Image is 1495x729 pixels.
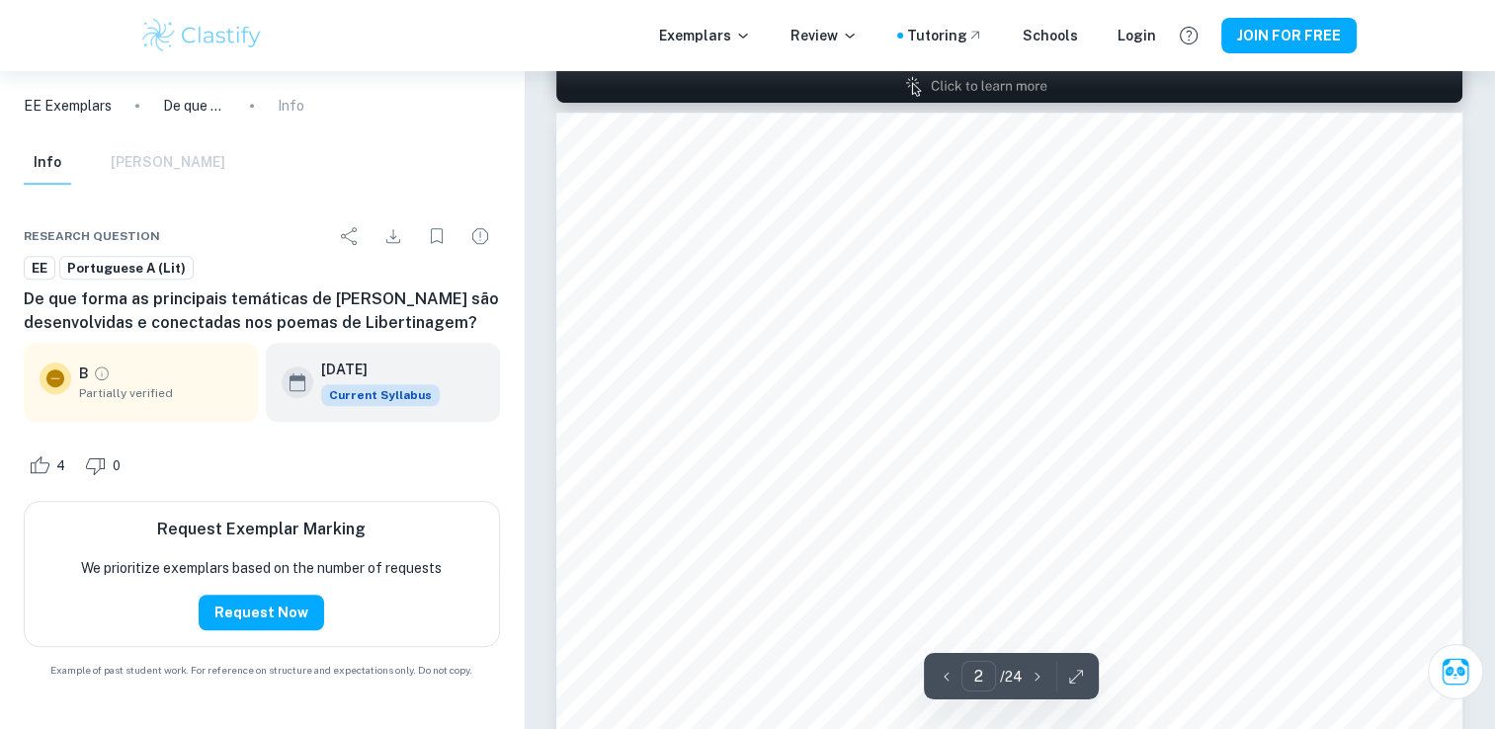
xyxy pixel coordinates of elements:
[102,456,131,476] span: 0
[24,227,160,245] span: Research question
[199,595,324,630] button: Request Now
[460,216,500,256] div: Report issue
[24,287,500,335] h6: De que forma as principais temáticas de [PERSON_NAME] são desenvolvidas e conectadas nos poemas d...
[1428,644,1483,699] button: Ask Clai
[24,449,76,481] div: Like
[1118,25,1156,46] a: Login
[330,216,370,256] div: Share
[24,95,112,117] a: EE Exemplars
[25,259,54,279] span: EE
[24,256,55,281] a: EE
[24,663,500,678] span: Example of past student work. For reference on structure and expectations only. Do not copy.
[321,384,440,406] div: This exemplar is based on the current syllabus. Feel free to refer to it for inspiration/ideas wh...
[93,364,111,382] a: Grade partially verified
[139,16,265,55] img: Clastify logo
[790,25,858,46] p: Review
[163,95,226,117] p: De que forma as principais temáticas de [PERSON_NAME] são desenvolvidas e conectadas nos poemas d...
[321,359,424,380] h6: [DATE]
[157,518,366,541] h6: Request Exemplar Marking
[1172,19,1205,52] button: Help and Feedback
[79,384,242,402] span: Partially verified
[45,456,76,476] span: 4
[60,259,193,279] span: Portuguese A (Lit)
[278,95,304,117] p: Info
[1221,18,1357,53] button: JOIN FOR FREE
[80,449,131,481] div: Dislike
[1023,25,1078,46] a: Schools
[24,141,71,185] button: Info
[59,256,194,281] a: Portuguese A (Lit)
[374,216,413,256] div: Download
[659,25,751,46] p: Exemplars
[321,384,440,406] span: Current Syllabus
[417,216,457,256] div: Bookmark
[907,25,983,46] a: Tutoring
[1000,666,1023,688] p: / 24
[81,557,442,579] p: We prioritize exemplars based on the number of requests
[79,363,89,384] p: B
